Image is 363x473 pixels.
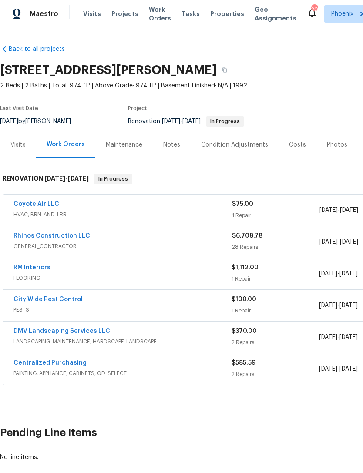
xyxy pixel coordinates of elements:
span: [DATE] [319,207,338,213]
span: [DATE] [319,271,337,277]
span: [DATE] [319,366,337,372]
span: HVAC, BRN_AND_LRR [13,210,232,219]
span: GENERAL_CONTRACTOR [13,242,232,251]
div: 1 Repair [232,211,319,220]
a: City Wide Pest Control [13,296,83,302]
span: Maestro [30,10,58,18]
span: $1,112.00 [232,265,259,271]
div: 20 [311,5,317,14]
span: PESTS [13,305,232,314]
a: RM Interiors [13,265,50,271]
span: Projects [111,10,138,18]
span: $585.59 [232,360,255,366]
span: [DATE] [319,334,337,340]
button: Copy Address [217,62,232,78]
span: [DATE] [162,118,180,124]
span: - [44,175,89,181]
div: Notes [163,141,180,149]
span: [DATE] [182,118,201,124]
a: DMV Landscaping Services LLC [13,328,110,334]
span: - [319,238,358,246]
span: [DATE] [68,175,89,181]
div: Photos [327,141,347,149]
span: Renovation [128,118,244,124]
span: Project [128,106,147,111]
span: $6,708.78 [232,233,262,239]
span: [DATE] [44,175,65,181]
span: [DATE] [339,334,358,340]
span: PAINTING, APPLIANCE, CABINETS, OD_SELECT [13,369,232,378]
a: Coyote Air LLC [13,201,59,207]
div: Condition Adjustments [201,141,268,149]
span: [DATE] [340,207,358,213]
span: Geo Assignments [255,5,296,23]
span: Properties [210,10,244,18]
span: [DATE] [339,271,358,277]
span: - [319,206,358,215]
span: Phoenix [331,10,353,18]
div: 1 Repair [232,275,319,283]
span: [DATE] [319,302,337,309]
span: In Progress [95,174,131,183]
span: Tasks [181,11,200,17]
h6: RENOVATION [3,174,89,184]
span: $100.00 [232,296,256,302]
span: $75.00 [232,201,253,207]
span: FLOORING [13,274,232,282]
a: Rhinos Construction LLC [13,233,90,239]
div: Costs [289,141,306,149]
span: Work Orders [149,5,171,23]
span: - [319,333,358,342]
span: [DATE] [319,239,338,245]
span: - [162,118,201,124]
div: Maintenance [106,141,142,149]
span: - [319,301,358,310]
div: 1 Repair [232,306,319,315]
span: $370.00 [232,328,257,334]
div: Visits [10,141,26,149]
span: LANDSCAPING_MAINTENANCE, HARDSCAPE_LANDSCAPE [13,337,232,346]
span: - [319,365,358,373]
span: In Progress [207,119,243,124]
span: - [319,269,358,278]
div: 2 Repairs [232,338,319,347]
div: 2 Repairs [232,370,319,379]
a: Centralized Purchasing [13,360,87,366]
span: Visits [83,10,101,18]
div: 28 Repairs [232,243,319,252]
div: Work Orders [47,140,85,149]
span: [DATE] [339,366,358,372]
span: [DATE] [339,302,358,309]
span: [DATE] [340,239,358,245]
